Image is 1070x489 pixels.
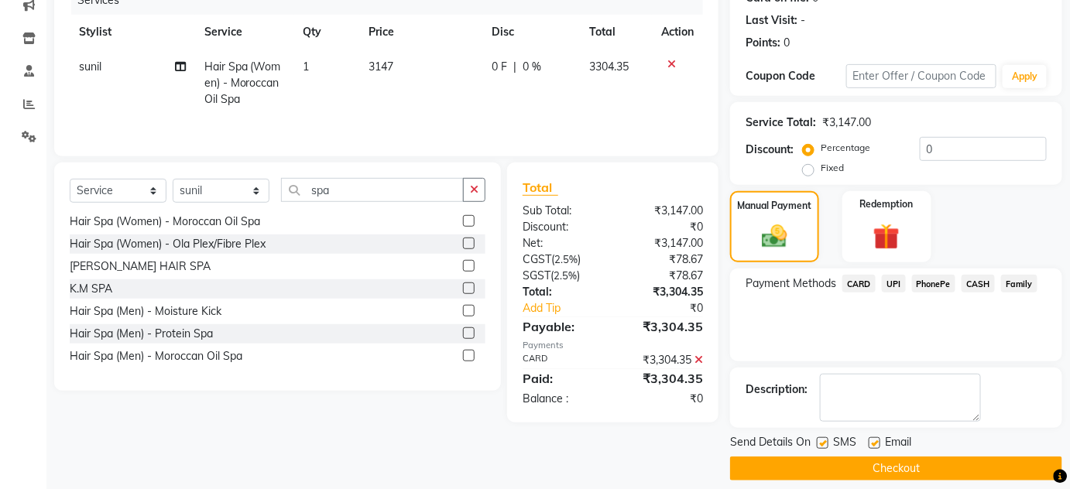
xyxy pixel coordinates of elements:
[746,275,836,292] span: Payment Methods
[784,35,790,51] div: 0
[70,303,221,320] div: Hair Spa (Men) - Moisture Kick
[511,268,613,284] div: ( )
[195,15,294,50] th: Service
[612,268,715,284] div: ₹78.67
[554,269,577,282] span: 2.5%
[554,253,578,265] span: 2.5%
[612,391,715,407] div: ₹0
[730,457,1062,480] button: Checkout
[833,434,856,453] span: SMS
[1001,275,1037,292] span: Family
[730,434,811,453] span: Send Details On
[511,219,613,235] div: Discount:
[754,222,795,251] img: _cash.svg
[523,339,703,352] div: Payments
[70,214,260,230] div: Hair Spa (Women) - Moroccan Oil Spa
[511,352,613,368] div: CARD
[523,59,542,75] span: 0 %
[511,235,613,251] div: Net:
[70,326,213,342] div: Hair Spa (Men) - Protein Spa
[860,197,914,211] label: Redemption
[511,284,613,300] div: Total:
[737,199,811,213] label: Manual Payment
[746,115,816,131] div: Service Total:
[492,59,508,75] span: 0 F
[846,64,997,88] input: Enter Offer / Coupon Code
[483,15,580,50] th: Disc
[746,68,846,84] div: Coupon Code
[912,275,956,292] span: PhonePe
[801,12,805,29] div: -
[511,317,613,336] div: Payable:
[821,161,844,175] label: Fixed
[882,275,906,292] span: UPI
[822,115,871,131] div: ₹3,147.00
[865,221,908,254] img: _gift.svg
[746,142,794,158] div: Discount:
[612,219,715,235] div: ₹0
[514,59,517,75] span: |
[360,15,483,50] th: Price
[70,258,211,275] div: [PERSON_NAME] HAIR SPA
[369,60,394,74] span: 3147
[70,348,242,364] div: Hair Spa (Men) - Moroccan Oil Spa
[589,60,629,74] span: 3304.35
[612,284,715,300] div: ₹3,304.35
[523,180,558,196] span: Total
[204,60,281,106] span: Hair Spa (Women) - Moroccan Oil Spa
[79,60,101,74] span: sunil
[304,60,310,74] span: 1
[612,203,715,219] div: ₹3,147.00
[821,141,870,155] label: Percentage
[70,281,112,297] div: K.M SPA
[612,352,715,368] div: ₹3,304.35
[511,203,613,219] div: Sub Total:
[652,15,703,50] th: Action
[511,251,613,268] div: ( )
[70,236,266,252] div: Hair Spa (Women) - Ola Plex/Fibre Plex
[962,275,995,292] span: CASH
[842,275,876,292] span: CARD
[70,15,195,50] th: Stylist
[523,252,551,266] span: CGST
[511,391,613,407] div: Balance :
[511,300,629,316] a: Add Tip
[746,35,780,51] div: Points:
[612,235,715,251] div: ₹3,147.00
[746,12,797,29] div: Last Visit:
[629,300,715,316] div: ₹0
[1003,65,1047,88] button: Apply
[612,369,715,388] div: ₹3,304.35
[580,15,652,50] th: Total
[281,178,464,202] input: Search or Scan
[523,268,550,282] span: SGST
[612,251,715,268] div: ₹78.67
[885,434,911,453] span: Email
[612,317,715,336] div: ₹3,304.35
[746,381,808,398] div: Description:
[511,369,613,388] div: Paid:
[294,15,360,50] th: Qty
